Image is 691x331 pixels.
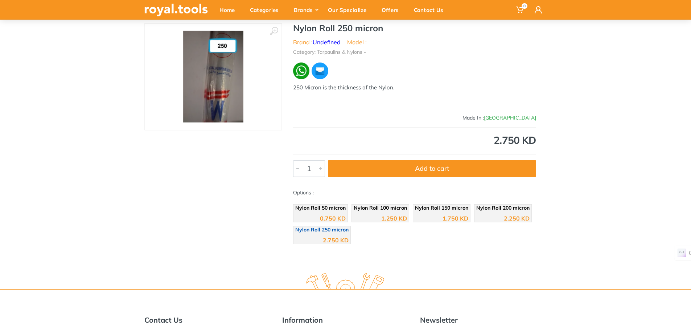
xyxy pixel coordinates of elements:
img: ma.webp [311,62,329,80]
span: Nylon Roll 100 micron [354,205,407,211]
a: Nylon Roll 250 micron 2.750 KD [293,226,351,244]
span: Nylon Roll 50 micron [295,205,346,211]
img: Undefined [514,96,536,114]
div: Offers [377,2,409,17]
h5: Newsletter [420,316,547,324]
img: Royal Tools - Nylon Roll 250 micron [183,31,243,122]
div: Brands [289,2,323,17]
div: 0.750 KD [320,215,346,221]
a: Undefined [313,39,341,46]
span: [GEOGRAPHIC_DATA] [484,114,536,121]
a: Nylon Roll 200 micron 2.250 KD [474,204,532,222]
div: Options : [293,189,536,248]
img: wa.webp [293,62,310,79]
li: Category: Tarpaulins & Nylons - [293,48,366,56]
div: Our Specialize [323,2,377,17]
div: Home [214,2,245,17]
a: Nylon Roll 50 micron 0.750 KD [293,204,348,222]
li: Model : [347,38,367,47]
h5: Contact Us [144,316,271,324]
span: Nylon Roll 150 micron [415,205,468,211]
img: royal.tools Logo [144,4,208,16]
a: Nylon Roll 150 micron 1.750 KD [413,204,470,222]
div: 2.750 KD [323,237,349,243]
div: Made In : [293,114,536,122]
a: Nylon Roll 100 micron 1.250 KD [351,204,409,222]
div: Categories [245,2,289,17]
span: 0 [522,3,527,9]
div: Contact Us [409,2,453,17]
div: 1.750 KD [443,215,468,221]
span: Nylon Roll 200 micron [476,205,530,211]
div: 2.250 KD [504,215,530,221]
span: Nylon Roll 250 micron [295,226,349,233]
div: 1.250 KD [381,215,407,221]
li: Brand : [293,38,341,47]
img: royal.tools Logo [293,273,398,293]
div: 2.750 KD [293,135,536,145]
h5: Information [282,316,409,324]
h1: Nylon Roll 250 micron [293,23,536,33]
button: Add to cart [328,160,536,177]
div: 250 Micron is the thickness of the Nylon. [293,84,536,92]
